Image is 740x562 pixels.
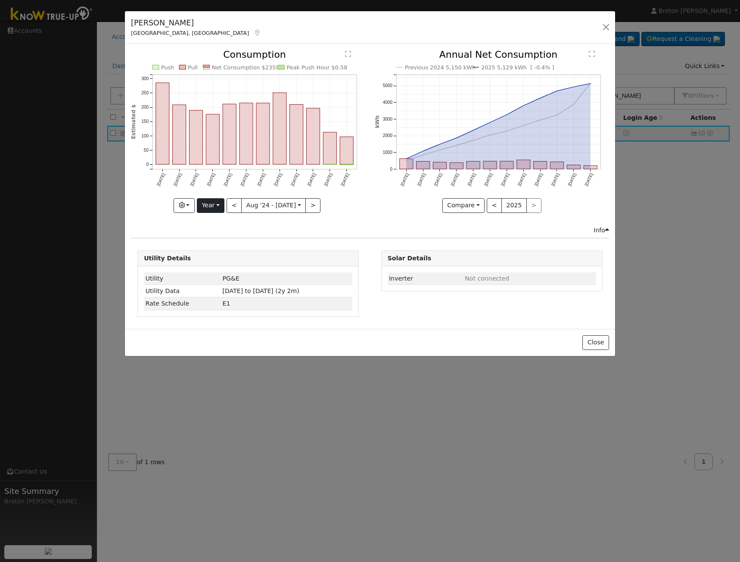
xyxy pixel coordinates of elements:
text: [DATE] [416,172,426,187]
text: [DATE] [239,172,249,187]
rect: onclick="" [466,162,480,169]
text: 200 [141,105,149,110]
rect: onclick="" [256,103,270,164]
circle: onclick="" [488,134,491,137]
rect: onclick="" [173,105,186,165]
text: [DATE] [206,172,216,187]
text: 2025 5,129 kWh [ -0.4% ] [481,64,554,71]
text: kWh [374,116,380,128]
span: [GEOGRAPHIC_DATA], [GEOGRAPHIC_DATA] [131,30,249,36]
text: [DATE] [433,172,443,187]
circle: onclick="" [538,97,542,100]
rect: onclick="" [416,162,429,169]
circle: onclick="" [404,157,408,161]
strong: Solar Details [388,255,431,262]
text: [DATE] [290,172,300,187]
circle: onclick="" [572,103,575,106]
button: Aug '24 - [DATE] [241,198,306,213]
text: Previous 2024 5,150 kWh [405,64,476,71]
text: Peak Push Hour $0.58 [287,64,348,71]
rect: onclick="" [223,104,236,165]
text: [DATE] [517,172,527,187]
div: Info [594,226,609,235]
circle: onclick="" [522,104,525,108]
text: Annual Net Consumption [439,49,557,60]
text: [DATE] [323,172,333,187]
text: [DATE] [584,172,594,187]
span: C [223,300,230,307]
text: Estimated $ [131,105,137,140]
circle: onclick="" [555,114,559,117]
text: [DATE] [156,172,166,187]
rect: onclick="" [433,162,446,169]
text: Pull [188,64,198,71]
text: 4000 [382,100,392,105]
text: [DATE] [400,172,410,187]
circle: onclick="" [404,159,408,162]
button: Compare [442,198,485,213]
rect: onclick="" [483,162,497,169]
td: Utility Data [144,285,221,297]
rect: onclick="" [550,162,563,169]
span: [DATE] to [DATE] (2y 2m) [223,287,299,294]
circle: onclick="" [421,150,425,153]
circle: onclick="" [455,144,458,147]
h5: [PERSON_NAME] [131,17,261,28]
a: Map [253,29,261,36]
button: Close [582,335,609,350]
circle: onclick="" [589,81,592,85]
span: ID: 17109266, authorized: 07/28/25 [223,275,239,282]
td: Rate Schedule [144,297,221,310]
button: < [227,198,242,213]
circle: onclick="" [421,153,425,157]
circle: onclick="" [522,124,525,128]
text: [DATE] [567,172,577,187]
circle: onclick="" [455,136,458,140]
text: [DATE] [223,172,233,187]
text: Consumption [223,49,286,60]
text: Net Consumption $2359 [212,64,280,71]
circle: onclick="" [438,143,442,146]
text: [DATE] [190,172,199,187]
rect: onclick="" [273,93,286,164]
text:  [589,50,595,57]
td: Utility [144,272,221,285]
circle: onclick="" [471,129,475,132]
text: 250 [141,91,149,96]
text: 50 [144,148,149,153]
text: 2000 [382,134,392,138]
rect: onclick="" [399,159,413,169]
circle: onclick="" [505,130,508,133]
text: 3000 [382,117,392,122]
rect: onclick="" [584,166,597,169]
rect: onclick="" [567,165,580,169]
rect: onclick="" [450,163,463,169]
text: Push [161,64,174,71]
text: 150 [141,119,149,124]
rect: onclick="" [156,83,169,164]
rect: onclick="" [307,109,320,165]
rect: onclick="" [533,162,547,169]
text: 0 [146,162,149,167]
text: [DATE] [340,172,350,187]
text: [DATE] [500,172,510,187]
text: [DATE] [483,172,493,187]
rect: onclick="" [206,115,220,165]
rect: onclick="" [500,162,513,169]
button: Year [197,198,224,213]
rect: onclick="" [290,105,303,165]
strong: Utility Details [144,255,191,262]
circle: onclick="" [505,113,508,117]
text: 0 [390,167,392,172]
rect: onclick="" [517,160,530,169]
text:  [345,50,351,57]
text: [DATE] [534,172,544,187]
text: 300 [141,76,149,81]
rect: onclick="" [340,137,354,165]
circle: onclick="" [471,139,475,142]
circle: onclick="" [555,89,559,93]
span: ID: null, authorized: None [465,275,509,282]
button: > [305,198,320,213]
text: [DATE] [450,172,460,187]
